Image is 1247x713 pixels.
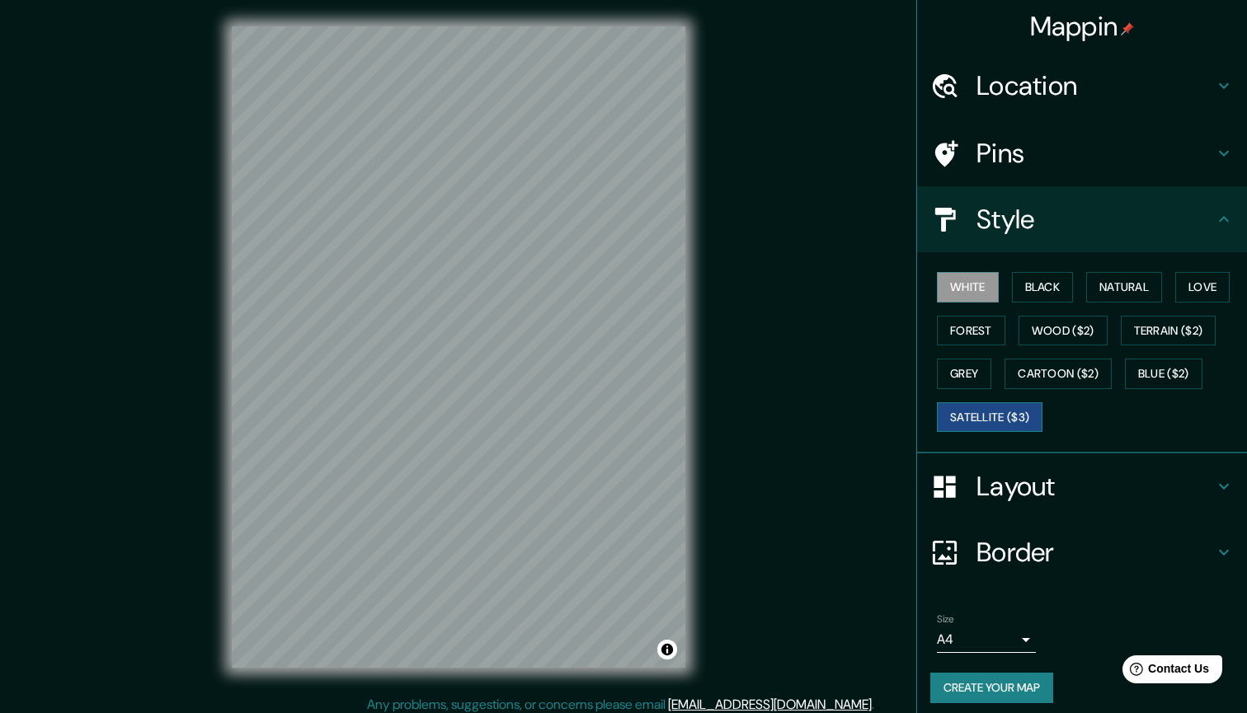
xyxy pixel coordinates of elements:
button: Satellite ($3) [937,402,1042,433]
iframe: Help widget launcher [1100,649,1229,695]
button: Wood ($2) [1019,316,1108,346]
h4: Layout [976,470,1214,503]
button: Forest [937,316,1005,346]
h4: Pins [976,137,1214,170]
div: A4 [937,626,1036,653]
h4: Style [976,203,1214,236]
button: Toggle attribution [657,640,677,659]
button: White [937,272,999,303]
button: Black [1012,272,1074,303]
h4: Location [976,69,1214,102]
button: Terrain ($2) [1121,316,1216,346]
button: Grey [937,359,991,389]
div: Pins [917,120,1247,186]
div: Layout [917,453,1247,519]
div: Location [917,53,1247,119]
div: Border [917,519,1247,585]
button: Blue ($2) [1125,359,1202,389]
button: Create your map [930,673,1053,703]
button: Natural [1086,272,1162,303]
a: [EMAIL_ADDRESS][DOMAIN_NAME] [668,696,872,713]
img: pin-icon.png [1121,22,1134,35]
label: Size [937,612,954,626]
button: Love [1175,272,1230,303]
canvas: Map [232,26,685,668]
button: Cartoon ($2) [1005,359,1112,389]
h4: Border [976,536,1214,569]
h4: Mappin [1030,10,1135,43]
div: Style [917,186,1247,252]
